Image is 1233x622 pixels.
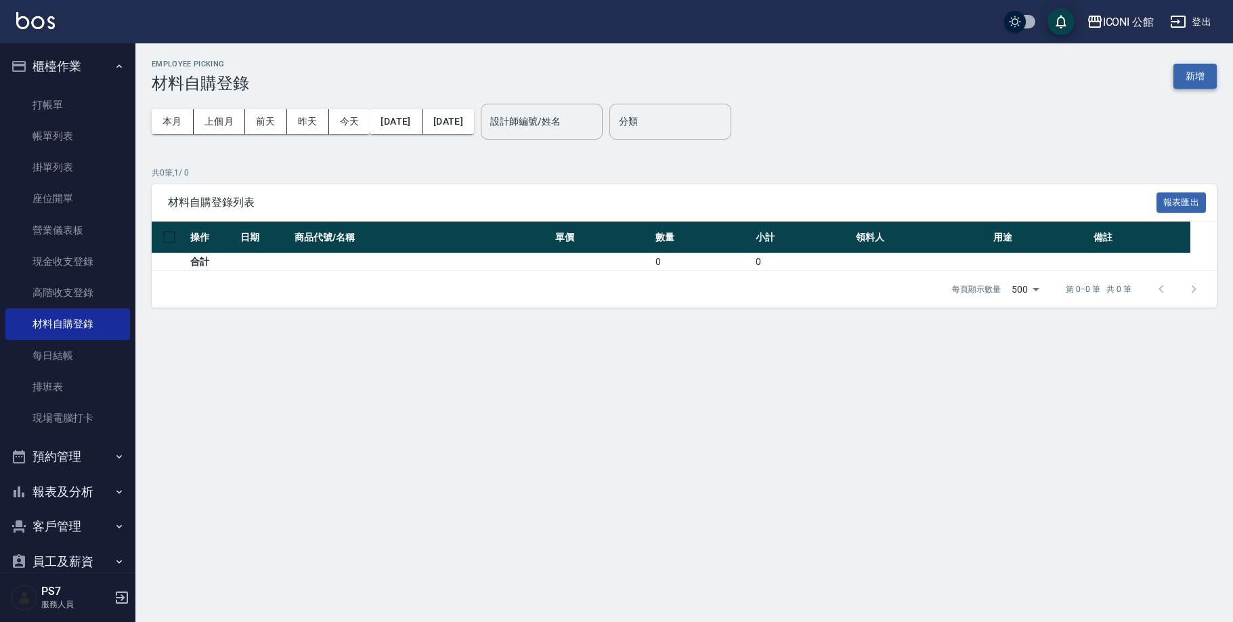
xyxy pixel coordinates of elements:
[152,60,249,68] h2: Employee Picking
[11,584,38,611] img: Person
[1156,192,1207,213] button: 報表匯出
[5,246,130,277] a: 現金收支登錄
[291,222,552,253] th: 商品代號/名稱
[287,109,329,134] button: 昨天
[1006,271,1044,308] div: 500
[1066,283,1131,295] p: 第 0–0 筆 共 0 筆
[41,598,110,610] p: 服務人員
[5,308,130,339] a: 材料自購登錄
[1103,14,1154,30] div: ICONI 公館
[237,222,291,253] th: 日期
[5,402,130,434] a: 現場電腦打卡
[5,215,130,246] a: 營業儀表板
[187,253,237,271] td: 合計
[423,109,474,134] button: [DATE]
[194,109,245,134] button: 上個月
[1081,8,1160,36] button: ICONI 公館
[152,74,249,93] h3: 材料自購登錄
[152,167,1217,179] p: 共 0 筆, 1 / 0
[41,585,110,598] h5: PS7
[5,49,130,84] button: 櫃檯作業
[5,152,130,183] a: 掛單列表
[5,474,130,510] button: 報表及分析
[5,544,130,579] button: 員工及薪資
[5,371,130,402] a: 排班表
[5,121,130,152] a: 帳單列表
[990,222,1090,253] th: 用途
[5,277,130,308] a: 高階收支登錄
[752,222,852,253] th: 小計
[5,183,130,214] a: 座位開單
[652,253,752,271] td: 0
[329,109,370,134] button: 今天
[1165,9,1217,35] button: 登出
[5,509,130,544] button: 客戶管理
[187,222,237,253] th: 操作
[168,196,1156,209] span: 材料自購登錄列表
[152,109,194,134] button: 本月
[245,109,287,134] button: 前天
[5,340,130,371] a: 每日結帳
[552,222,652,253] th: 單價
[1173,64,1217,89] button: 新增
[16,12,55,29] img: Logo
[1090,222,1190,253] th: 備註
[5,89,130,121] a: 打帳單
[1173,69,1217,82] a: 新增
[852,222,990,253] th: 領料人
[752,253,852,271] td: 0
[1156,195,1207,208] a: 報表匯出
[952,283,1001,295] p: 每頁顯示數量
[1047,8,1075,35] button: save
[370,109,422,134] button: [DATE]
[652,222,752,253] th: 數量
[5,439,130,474] button: 預約管理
